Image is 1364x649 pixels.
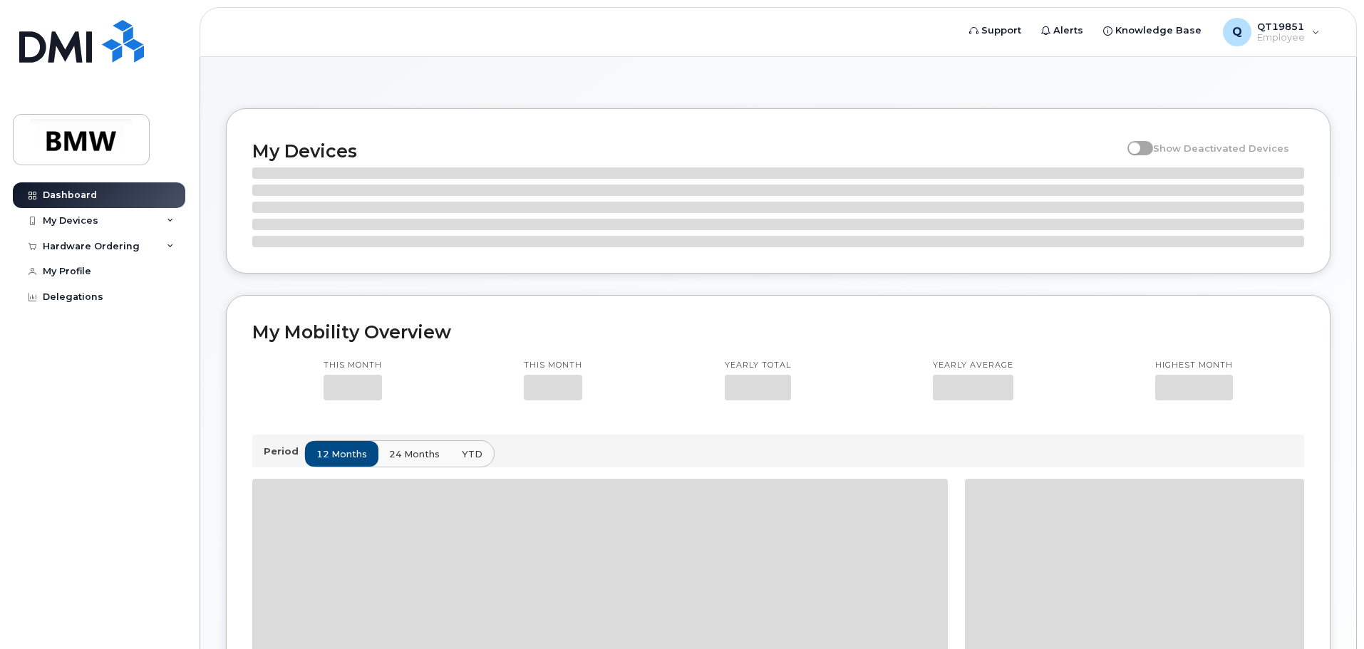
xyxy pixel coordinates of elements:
p: Highest month [1155,360,1233,371]
span: YTD [462,447,482,461]
p: This month [324,360,382,371]
h2: My Mobility Overview [252,321,1304,343]
p: Yearly total [725,360,791,371]
p: Period [264,445,304,458]
p: This month [524,360,582,371]
h2: My Devices [252,140,1120,162]
p: Yearly average [933,360,1013,371]
span: 24 months [389,447,440,461]
input: Show Deactivated Devices [1127,135,1139,146]
span: Show Deactivated Devices [1153,142,1289,154]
